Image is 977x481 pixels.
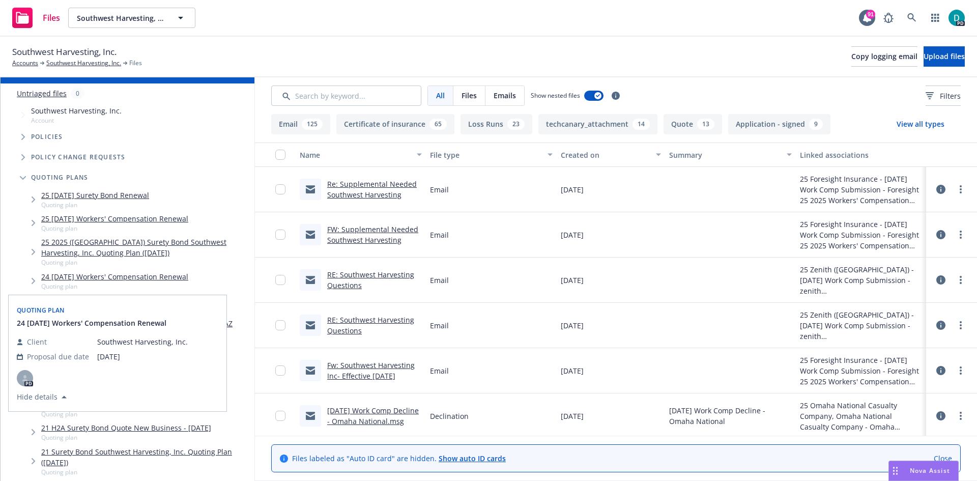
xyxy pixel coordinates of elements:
a: 25 2025 ([GEOGRAPHIC_DATA]) Surety Bond Southwest Harvesting, Inc. Quoting Plan ([DATE]) [41,237,250,258]
a: Close [934,453,952,464]
span: Filters [940,91,961,101]
a: Accounts [12,59,38,68]
span: Quoting plan [17,306,65,315]
input: Search by keyword... [271,86,421,106]
a: 21 H2A Surety Bond Quote New Business - [DATE] [41,422,211,433]
button: techcanary_attachment [538,114,657,134]
a: RE: Southwest Harvesting Questions [327,315,414,335]
a: Report a Bug [878,8,899,28]
span: [DATE] [561,184,584,195]
div: File type [430,150,541,160]
button: Email [271,114,330,134]
span: Email [430,365,449,376]
div: 9 [809,119,823,130]
span: All [436,90,445,101]
a: Re: Supplemental Needed Southwest Harvesting [327,179,417,200]
button: File type [426,143,556,167]
a: Untriaged files [17,88,67,99]
div: 25 Omaha National Casualty Company, Omaha National Casualty Company - Omaha National Casualty Com... [800,400,922,432]
div: 91 [866,10,875,19]
div: Name [300,150,411,160]
span: Quoting plan [41,224,188,233]
span: Southwest Harvesting, Inc. [77,13,165,23]
span: Files labeled as "Auto ID card" are hidden. [292,453,506,464]
input: Select all [275,150,285,160]
a: 25 [DATE] Workers' Compensation Renewal [41,213,188,224]
button: Name [296,143,426,167]
div: 25 2025 Workers' Compensation [800,195,922,206]
div: 14 [633,119,650,130]
span: Quoting plan [41,201,149,209]
span: Quoting plan [41,282,188,291]
div: 0 [71,88,84,99]
span: Show nested files [531,91,580,100]
a: [DATE] Work Comp Decline - Omaha National.msg [327,406,419,426]
a: more [955,364,967,377]
a: RE: Southwest Harvesting Questions [327,270,414,290]
a: more [955,274,967,286]
span: Quoting plan [41,410,178,418]
a: Switch app [925,8,945,28]
div: 25 Foresight Insurance - [DATE] Work Comp Submission - Foresight [800,355,922,376]
span: [DATE] [561,275,584,286]
button: Southwest Harvesting, Inc. [68,8,195,28]
span: Files [462,90,477,101]
span: Nova Assist [910,466,950,475]
a: FW: Supplemental Needed Southwest Harvesting [327,224,418,245]
span: Proposal due date [27,351,89,362]
a: more [955,183,967,195]
div: Summary [669,150,780,160]
span: Email [430,275,449,286]
button: Quote [664,114,722,134]
span: Email [430,320,449,331]
button: Summary [665,143,795,167]
a: Search [902,8,922,28]
span: Southwest Harvesting, Inc. [12,45,117,59]
span: Declination [430,411,469,421]
span: Email [430,230,449,240]
span: Quoting plan [41,258,250,267]
input: Toggle Row Selected [275,320,285,330]
input: Toggle Row Selected [275,275,285,285]
a: Southwest Harvesting, Inc. [46,59,121,68]
span: Quoting plans [31,175,89,181]
span: PD [17,370,33,386]
div: Drag to move [889,461,902,480]
button: View all types [880,114,961,134]
span: [DATE] Work Comp Decline - Omaha National [669,405,791,427]
span: [DATE] [561,411,584,421]
img: photo [949,10,965,26]
span: Quoting plan [41,433,211,442]
a: Show auto ID cards [439,454,506,463]
div: 25 Zenith ([GEOGRAPHIC_DATA]) - [DATE] Work Comp Submission - zenith [800,309,922,342]
button: Loss Runs [461,114,532,134]
a: more [955,410,967,422]
span: Files [43,14,60,22]
span: Upload files [924,51,965,61]
span: Southwest Harvesting, Inc. [97,336,188,347]
a: Files [8,4,64,32]
span: Copy logging email [851,51,917,61]
div: 25 2025 Workers' Compensation [800,376,922,387]
button: 24 [DATE] Workers' Compensation Renewal [17,318,166,328]
span: [DATE] [97,351,188,362]
button: Certificate of insurance [336,114,454,134]
span: Emails [494,90,516,101]
button: Copy logging email [851,46,917,67]
span: Client [27,336,47,347]
button: Upload files [924,46,965,67]
div: 13 [697,119,714,130]
div: 65 [429,119,447,130]
div: 25 Foresight Insurance - [DATE] Work Comp Submission - Foresight [800,219,922,240]
span: [DATE] [561,230,584,240]
span: Policy change requests [31,154,125,160]
span: Email [430,184,449,195]
div: 125 [302,119,323,130]
button: Created on [557,143,666,167]
a: 21 Surety Bond Southwest Harvesting, Inc. Quoting Plan ([DATE]) [41,446,250,468]
div: 25 2025 Workers' Compensation [800,240,922,251]
button: Nova Assist [888,461,959,481]
a: more [955,319,967,331]
input: Toggle Row Selected [275,365,285,376]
